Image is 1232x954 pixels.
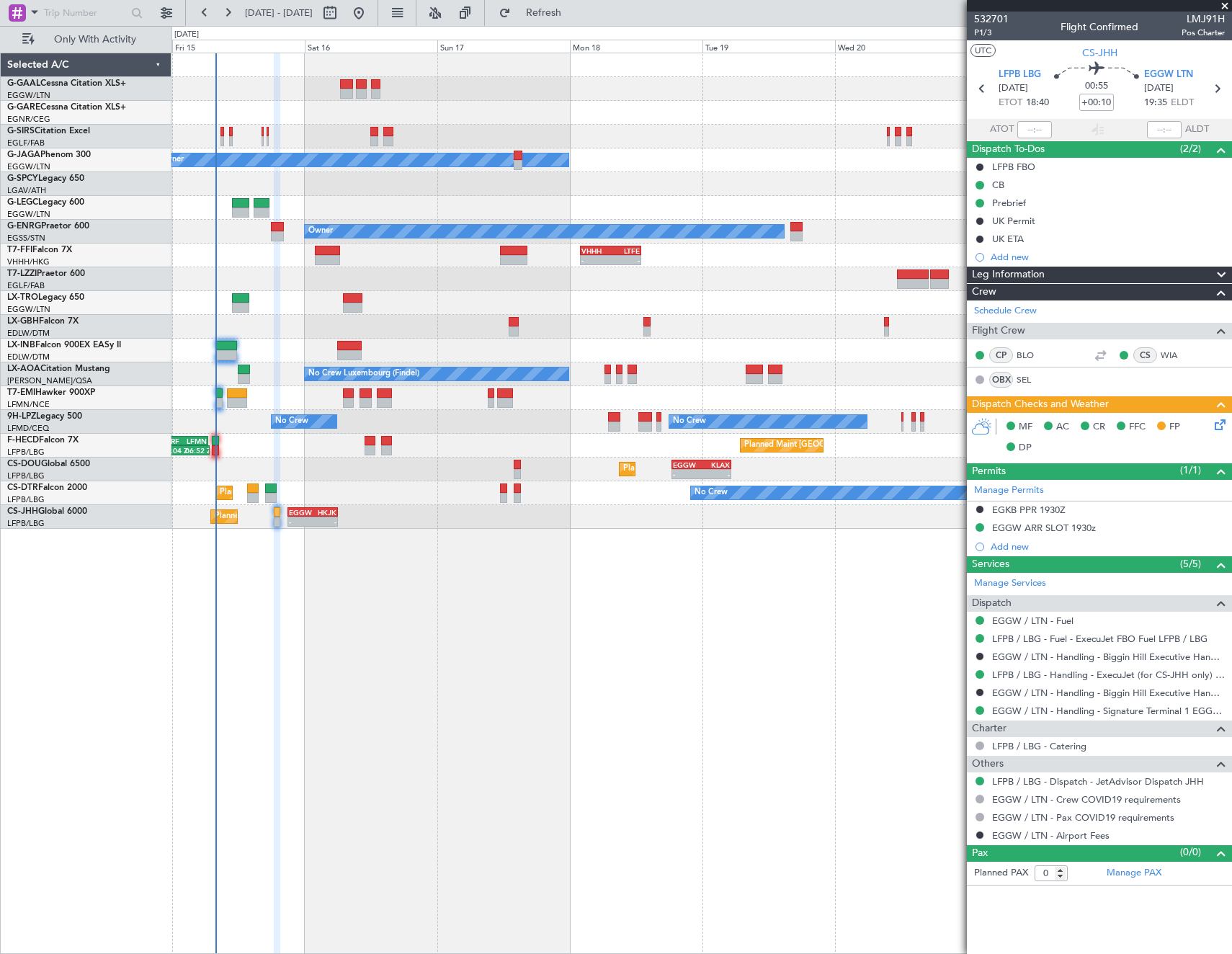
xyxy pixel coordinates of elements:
span: CS-DTR [7,483,38,492]
input: --:-- [1017,121,1052,138]
span: G-GARE [7,103,40,112]
span: Crew [972,284,996,300]
div: - [289,517,313,526]
span: [DATE] [1144,81,1174,96]
span: T7-FFI [7,246,32,254]
span: LFPB LBG [999,68,1041,82]
span: T7-EMI [7,388,35,397]
div: HKJK [313,508,336,517]
div: 06:52 Z [185,446,208,455]
span: CS-DOU [7,460,41,468]
span: Flight Crew [972,323,1025,339]
div: - [611,256,640,264]
a: LFPB/LBG [7,471,45,481]
a: Manage Permits [974,483,1044,498]
div: Flight Confirmed [1061,19,1138,35]
a: LFPB / LBG - Dispatch - JetAdvisor Dispatch JHH [992,775,1204,788]
span: CR [1093,420,1105,434]
a: EGGW / LTN - Pax COVID19 requirements [992,811,1174,824]
a: Schedule Crew [974,304,1037,318]
a: T7-FFIFalcon 7X [7,246,72,254]
span: Dispatch [972,595,1012,612]
div: OBX [989,372,1013,388]
span: (0/0) [1180,844,1201,860]
a: LFPB/LBG [7,447,45,458]
span: ELDT [1171,96,1194,110]
a: G-JAGAPhenom 300 [7,151,91,159]
a: CS-DOUGlobal 6500 [7,460,90,468]
span: Dispatch Checks and Weather [972,396,1109,413]
a: F-HECDFalcon 7X [7,436,79,445]
div: - [313,517,336,526]
a: G-SPCYLegacy 650 [7,174,84,183]
a: 9H-LPZLegacy 500 [7,412,82,421]
a: G-GAALCessna Citation XLS+ [7,79,126,88]
a: EGLF/FAB [7,280,45,291]
a: LX-TROLegacy 650 [7,293,84,302]
div: Wed 20 [835,40,968,53]
a: EGGW / LTN - Handling - Biggin Hill Executive Handling EGKB / BQH [992,651,1225,663]
span: [DATE] - [DATE] [245,6,313,19]
a: LX-GBHFalcon 7X [7,317,79,326]
span: G-JAGA [7,151,40,159]
a: LX-INBFalcon 900EX EASy II [7,341,121,349]
div: EGGW [673,460,701,469]
span: (1/1) [1180,463,1201,478]
span: G-SIRS [7,127,35,135]
div: VHHH [581,246,610,255]
span: 18:40 [1026,96,1049,110]
span: (2/2) [1180,141,1201,156]
div: CB [992,179,1004,191]
span: LX-AOA [7,365,40,373]
div: - [701,470,729,478]
div: No Crew [695,482,728,504]
span: ETOT [999,96,1022,110]
a: EDLW/DTM [7,352,50,362]
div: Planned Maint [GEOGRAPHIC_DATA] ([GEOGRAPHIC_DATA]) [623,458,850,480]
span: LX-INB [7,341,35,349]
a: T7-EMIHawker 900XP [7,388,95,397]
button: Only With Activity [16,28,156,51]
span: Dispatch To-Dos [972,141,1045,158]
div: UK ETA [992,233,1024,245]
span: AC [1056,420,1069,434]
a: CS-DTRFalcon 2000 [7,483,87,492]
a: LFPB / LBG - Catering [992,740,1086,752]
span: LMJ91H [1182,12,1225,27]
div: Mon 18 [570,40,702,53]
a: [PERSON_NAME]/QSA [7,375,92,386]
div: Add new [991,540,1225,553]
a: EGGW/LTN [7,304,50,315]
span: Refresh [514,8,574,18]
div: No Crew Luxembourg (Findel) [308,363,419,385]
a: EGSS/STN [7,233,45,244]
a: EGLF/FAB [7,138,45,148]
a: LFPB / LBG - Handling - ExecuJet (for CS-JHH only) LFPB / LBG [992,669,1225,681]
div: Sun 17 [437,40,570,53]
div: SBRF [162,437,184,445]
span: Others [972,756,1004,772]
div: [DATE] [174,29,199,41]
a: Manage PAX [1107,866,1161,881]
div: LTFE [611,246,640,255]
a: EGGW / LTN - Handling - Signature Terminal 1 EGGW / LTN [992,705,1225,717]
span: 19:35 [1144,96,1167,110]
a: EGGW/LTN [7,90,50,101]
span: EGGW LTN [1144,68,1193,82]
span: G-GAAL [7,79,40,88]
a: G-ENRGPraetor 600 [7,222,89,231]
a: EGGW / LTN - Crew COVID19 requirements [992,793,1181,806]
a: EDLW/DTM [7,328,50,339]
a: VHHH/HKG [7,257,50,267]
a: LX-AOACitation Mustang [7,365,110,373]
a: LFPB/LBG [7,518,45,529]
a: BLO [1017,349,1049,362]
span: G-ENRG [7,222,41,231]
span: CS-JHH [1082,45,1117,61]
span: Services [972,556,1009,573]
div: EGKB PPR 1930Z [992,504,1066,516]
a: G-GARECessna Citation XLS+ [7,103,126,112]
div: - [581,256,610,264]
div: No Crew [673,411,706,432]
span: Pos Charter [1182,27,1225,39]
